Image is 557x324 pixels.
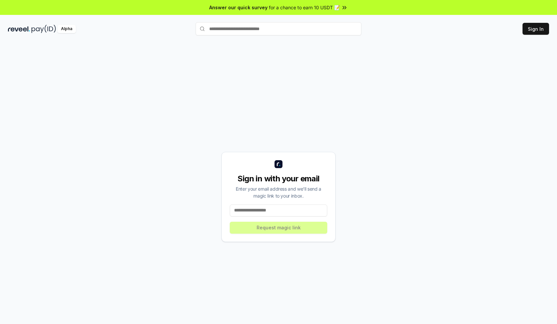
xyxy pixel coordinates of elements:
[230,185,327,199] div: Enter your email address and we’ll send a magic link to your inbox.
[57,25,76,33] div: Alpha
[523,23,549,35] button: Sign In
[275,160,282,168] img: logo_small
[230,173,327,184] div: Sign in with your email
[31,25,56,33] img: pay_id
[269,4,340,11] span: for a chance to earn 10 USDT 📝
[8,25,30,33] img: reveel_dark
[209,4,268,11] span: Answer our quick survey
